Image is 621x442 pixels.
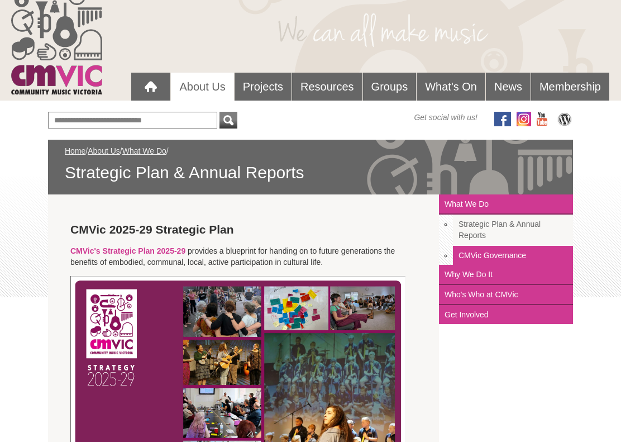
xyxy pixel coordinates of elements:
[65,163,556,184] span: Strategic Plan & Annual Reports
[439,195,573,215] a: What We Do
[417,73,485,101] a: What's On
[414,112,477,123] span: Get social with us!
[70,246,417,268] p: provides a blueprint for handing on to future generations the benefits of embodied, communal, loc...
[453,246,573,265] a: CMVic Governance
[439,306,573,325] a: Get Involved
[439,286,573,306] a: Who's Who at CMVic
[531,73,609,101] a: Membership
[88,147,120,156] a: About Us
[171,73,233,102] a: About Us
[70,223,417,237] h3: CMVic 2025-29 Strategic Plan
[292,73,362,101] a: Resources
[439,265,573,286] a: Why We Do It
[517,112,531,127] img: icon-instagram.png
[486,73,531,101] a: News
[453,215,573,246] a: Strategic Plan & Annual Reports
[235,73,292,101] a: Projects
[65,146,556,184] div: / / /
[122,147,166,156] a: What We Do
[363,73,417,101] a: Groups
[556,112,573,127] img: CMVic Blog
[70,247,185,256] a: CMVic's Strategic Plan 2025-29
[65,147,85,156] a: Home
